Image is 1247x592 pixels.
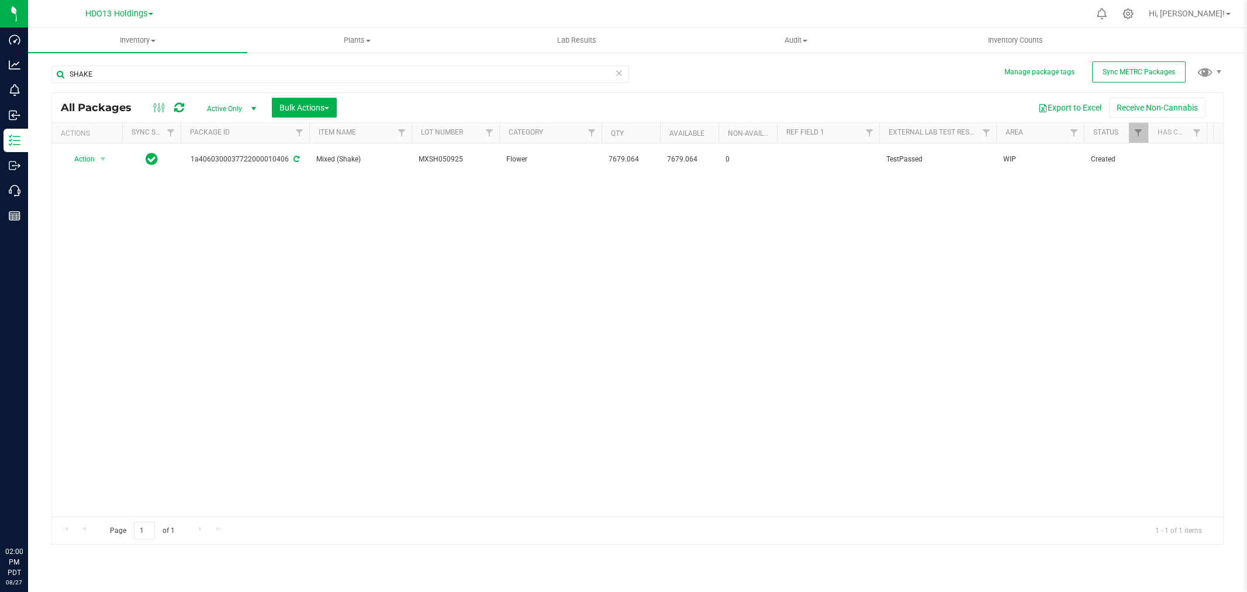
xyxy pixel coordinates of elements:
[9,109,20,121] inline-svg: Inbound
[611,129,624,137] a: Qty
[9,160,20,171] inline-svg: Outbound
[132,128,177,136] a: Sync Status
[316,154,405,165] span: Mixed (Shake)
[615,66,623,81] span: Clear
[1146,522,1211,539] span: 1 - 1 of 1 items
[28,35,247,46] span: Inventory
[12,498,47,534] iframe: Resource center
[667,154,711,165] span: 7679.064
[5,546,23,578] p: 02:00 PM PDT
[5,578,23,587] p: 08/27
[467,28,686,53] a: Lab Results
[1006,128,1023,136] a: Area
[9,34,20,46] inline-svg: Dashboard
[582,123,602,143] a: Filter
[85,9,147,19] span: HDO13 Holdings
[1103,68,1175,76] span: Sync METRC Packages
[51,66,629,83] input: Search Package ID, Item Name, SKU, Lot or Part Number...
[728,129,780,137] a: Non-Available
[1093,128,1118,136] a: Status
[480,123,499,143] a: Filter
[1031,98,1109,118] button: Export to Excel
[279,103,329,112] span: Bulk Actions
[1109,98,1205,118] button: Receive Non-Cannabis
[100,522,184,540] span: Page of 1
[272,98,337,118] button: Bulk Actions
[1187,123,1207,143] a: Filter
[1004,67,1075,77] button: Manage package tags
[1092,61,1186,82] button: Sync METRC Packages
[1149,9,1225,18] span: Hi, [PERSON_NAME]!
[506,154,595,165] span: Flower
[64,151,95,167] span: Action
[9,210,20,222] inline-svg: Reports
[61,101,143,114] span: All Packages
[146,151,158,167] span: In Sync
[1003,154,1077,165] span: WIP
[509,128,543,136] a: Category
[419,154,492,165] span: MXSH050925
[247,28,467,53] a: Plants
[886,154,989,165] span: TestPassed
[9,185,20,197] inline-svg: Call Center
[134,522,155,540] input: 1
[1148,123,1207,143] th: Has COA
[786,128,824,136] a: Ref Field 1
[726,154,770,165] span: 0
[669,129,704,137] a: Available
[61,129,118,137] div: Actions
[9,59,20,71] inline-svg: Analytics
[421,128,463,136] a: Lot Number
[1091,154,1141,165] span: Created
[609,154,653,165] span: 7679.064
[687,35,905,46] span: Audit
[860,123,879,143] a: Filter
[179,154,311,165] div: 1a4060300037722000010406
[9,84,20,96] inline-svg: Monitoring
[292,155,299,163] span: Sync from Compliance System
[906,28,1125,53] a: Inventory Counts
[392,123,412,143] a: Filter
[686,28,906,53] a: Audit
[161,123,181,143] a: Filter
[190,128,230,136] a: Package ID
[248,35,466,46] span: Plants
[889,128,980,136] a: External Lab Test Result
[977,123,996,143] a: Filter
[290,123,309,143] a: Filter
[28,28,247,53] a: Inventory
[96,151,110,167] span: select
[972,35,1059,46] span: Inventory Counts
[541,35,612,46] span: Lab Results
[1121,8,1135,19] div: Manage settings
[1129,123,1148,143] a: Filter
[1065,123,1084,143] a: Filter
[9,135,20,146] inline-svg: Inventory
[319,128,356,136] a: Item Name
